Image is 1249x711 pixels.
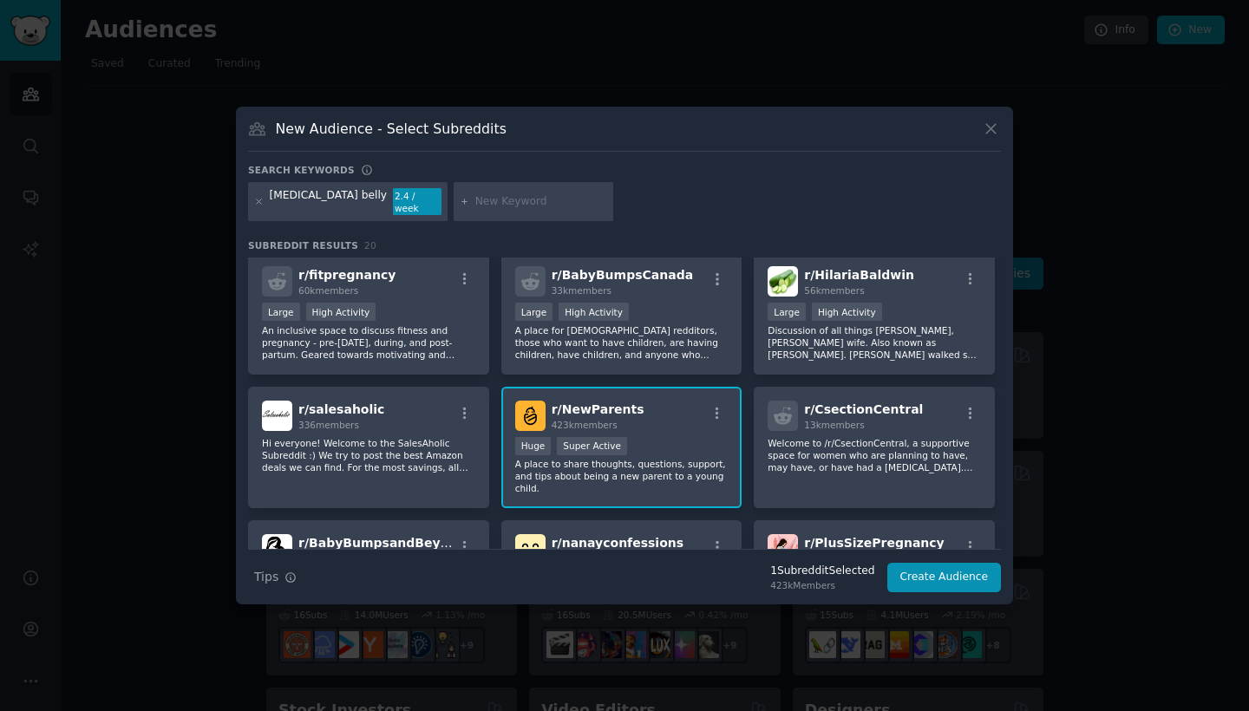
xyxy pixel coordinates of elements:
span: r/ salesaholic [298,402,384,416]
div: Super Active [557,437,627,455]
input: New Keyword [475,194,607,210]
span: Tips [254,568,278,586]
div: High Activity [812,303,882,321]
div: Large [768,303,806,321]
img: nanayconfessions [515,534,546,564]
p: Hi everyone! Welcome to the SalesAholic Subreddit :) We try to post the best Amazon deals we can ... [262,437,475,473]
span: 336 members [298,420,359,430]
div: [MEDICAL_DATA] belly [270,188,388,216]
img: PlusSizePregnancy [768,534,798,564]
div: 423k Members [770,579,874,591]
span: r/ PlusSizePregnancy [804,536,944,550]
span: 13k members [804,420,864,430]
button: Create Audience [887,563,1002,592]
img: HilariaBaldwin [768,266,798,297]
h3: Search keywords [248,164,355,176]
span: Subreddit Results [248,239,358,251]
span: r/ fitpregnancy [298,268,396,282]
button: Tips [248,562,303,592]
div: High Activity [306,303,376,321]
img: salesaholic [262,401,292,431]
span: r/ HilariaBaldwin [804,268,914,282]
p: A place for [DEMOGRAPHIC_DATA] redditors, those who want to have children, are having children, h... [515,324,729,361]
span: r/ BabyBumpsandBeyondAu [298,536,484,550]
span: r/ NewParents [552,402,644,416]
h3: New Audience - Select Subreddits [276,120,507,138]
div: High Activity [559,303,629,321]
div: 1 Subreddit Selected [770,564,874,579]
span: r/ CsectionCentral [804,402,923,416]
img: NewParents [515,401,546,431]
span: 423k members [552,420,618,430]
span: r/ BabyBumpsCanada [552,268,693,282]
span: 56k members [804,285,864,296]
p: Welcome to /r/CsectionCentral, a supportive space for women who are planning to have, may have, o... [768,437,981,473]
p: An inclusive space to discuss fitness and pregnancy - pre-[DATE], during, and post-partum. Geared... [262,324,475,361]
span: 60k members [298,285,358,296]
span: r/ nanayconfessions [552,536,683,550]
div: Large [262,303,300,321]
p: Discussion of all things [PERSON_NAME], [PERSON_NAME] wife. Also known as [PERSON_NAME]. [PERSON_... [768,324,981,361]
p: A place to share thoughts, questions, support, and tips about being a new parent to a young child. [515,458,729,494]
div: Huge [515,437,552,455]
div: Large [515,303,553,321]
img: BabyBumpsandBeyondAu [262,534,292,564]
span: 33k members [552,285,611,296]
span: 20 [364,240,376,251]
div: 2.4 / week [393,188,441,216]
